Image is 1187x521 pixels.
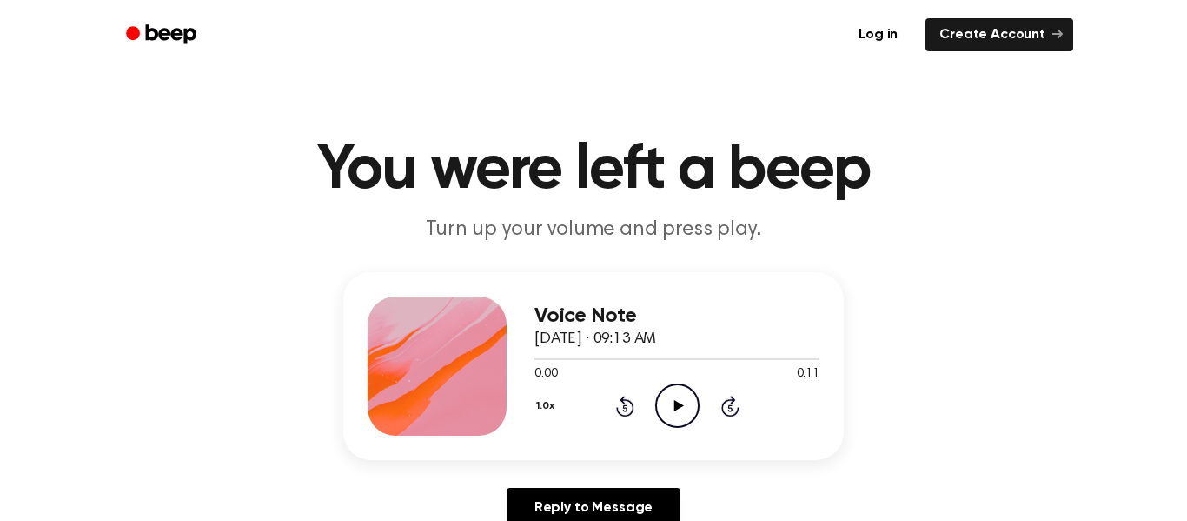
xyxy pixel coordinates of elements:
p: Turn up your volume and press play. [260,216,927,244]
span: 0:11 [797,365,819,384]
span: [DATE] · 09:13 AM [534,331,656,347]
button: 1.0x [534,391,560,421]
a: Beep [114,18,212,52]
span: 0:00 [534,365,557,384]
a: Log in [841,15,915,55]
h1: You were left a beep [149,139,1038,202]
h3: Voice Note [534,304,819,328]
a: Create Account [925,18,1073,51]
